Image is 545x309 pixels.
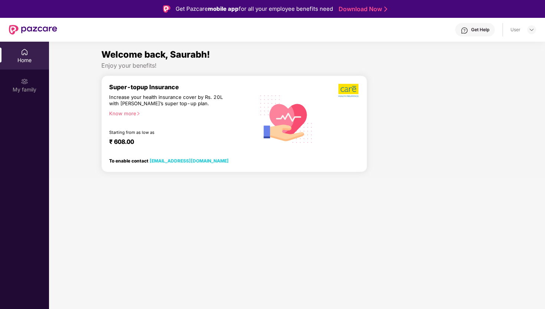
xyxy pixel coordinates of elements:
div: Enjoy your benefits! [101,62,493,70]
div: Get Pazcare for all your employee benefits need [176,4,333,13]
img: svg+xml;base64,PHN2ZyBpZD0iSGVscC0zMngzMiIgeG1sbnM9Imh0dHA6Ly93d3cudzMub3JnLzIwMDAvc3ZnIiB3aWR0aD... [461,27,468,34]
div: ₹ 608.00 [109,138,248,147]
img: svg+xml;base64,PHN2ZyBpZD0iRHJvcGRvd24tMzJ4MzIiIHhtbG5zPSJodHRwOi8vd3d3LnczLm9yZy8yMDAwL3N2ZyIgd2... [529,27,535,33]
a: [EMAIL_ADDRESS][DOMAIN_NAME] [150,158,229,164]
div: Increase your health insurance cover by Rs. 20L with [PERSON_NAME]’s super top-up plan. [109,94,223,107]
div: Know more [109,110,251,116]
div: Get Help [471,27,489,33]
img: New Pazcare Logo [9,25,57,35]
a: Download Now [339,5,385,13]
img: b5dec4f62d2307b9de63beb79f102df3.png [338,83,359,97]
img: svg+xml;base64,PHN2ZyB4bWxucz0iaHR0cDovL3d3dy53My5vcmcvMjAwMC9zdmciIHhtbG5zOnhsaW5rPSJodHRwOi8vd3... [255,87,318,150]
div: User [510,27,520,33]
span: right [136,112,140,116]
strong: mobile app [208,5,239,12]
div: Super-topup Insurance [109,83,255,91]
img: Stroke [384,5,387,13]
img: Logo [163,5,170,13]
div: Starting from as low as [109,130,223,135]
img: svg+xml;base64,PHN2ZyBpZD0iSG9tZSIgeG1sbnM9Imh0dHA6Ly93d3cudzMub3JnLzIwMDAvc3ZnIiB3aWR0aD0iMjAiIG... [21,48,28,56]
div: To enable contact [109,158,229,163]
img: svg+xml;base64,PHN2ZyB3aWR0aD0iMjAiIGhlaWdodD0iMjAiIHZpZXdCb3g9IjAgMCAyMCAyMCIgZmlsbD0ibm9uZSIgeG... [21,78,28,85]
span: Welcome back, Saurabh! [101,49,210,60]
